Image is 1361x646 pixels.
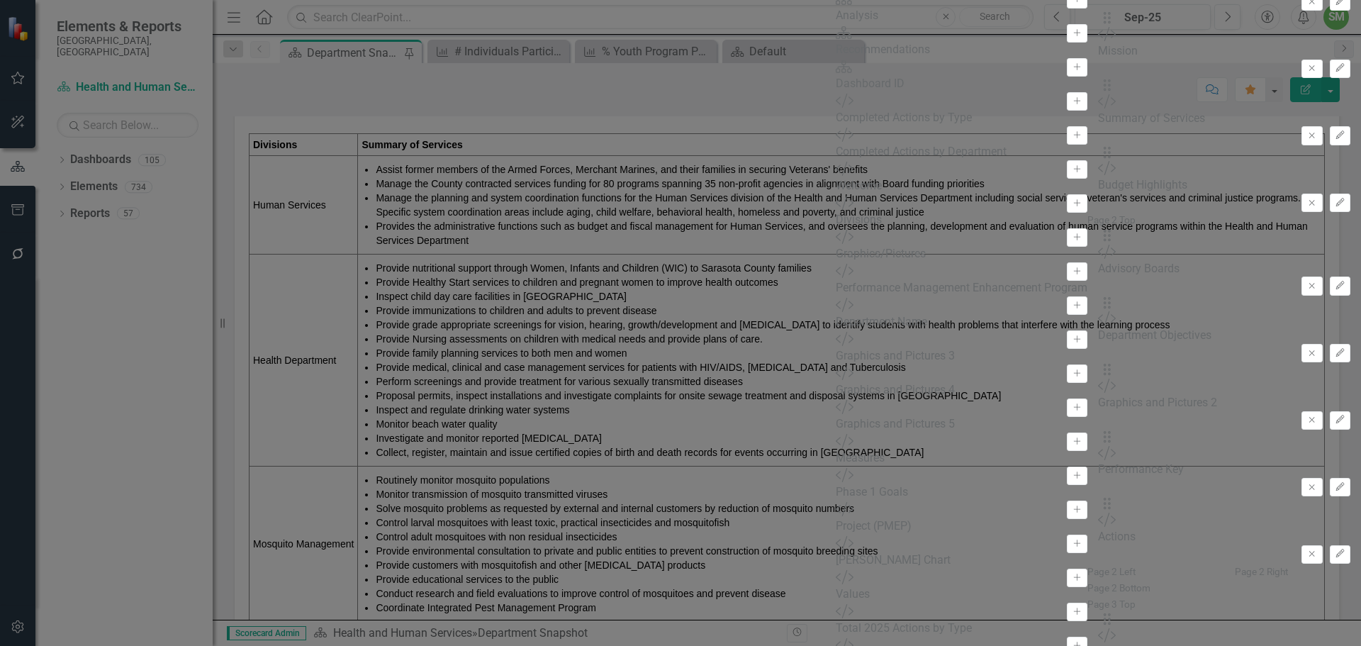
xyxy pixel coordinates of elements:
div: Phase 1 Goals [836,484,1087,501]
div: Department Objectives [1098,328,1350,344]
div: Analysis [836,8,1087,24]
div: Dashboard ID [836,76,1087,92]
div: Department Name [836,314,1087,330]
div: Actions [1098,529,1350,545]
small: Page 2 Bottom [1087,582,1150,594]
div: Advisory Boards [1098,261,1350,277]
div: Completed Actions by Type [836,110,1087,126]
small: Page 2 Right [1235,566,1288,577]
div: Graphics and Pictures 4 [836,382,1087,399]
div: Graphics and Pictures 2 [1098,395,1350,411]
div: [PERSON_NAME] Chart [836,552,1087,569]
div: Recommendations [836,42,1087,58]
div: Values [836,586,1087,603]
div: Summary of Services [1098,111,1350,127]
div: Graphics/Pictures [836,246,1087,262]
div: Performance Management Enhancement Program [836,280,1087,296]
div: Graphics and Pictures 3 [836,348,1087,364]
small: Page 2 Left [1087,566,1136,577]
div: Graphics and Pictures 5 [836,416,1087,433]
small: Page 3 Top [1087,598,1136,610]
div: Mission [1098,43,1350,60]
div: Total 2025 Actions by Type [836,620,1087,637]
div: Performance Key [1098,462,1350,478]
div: Divisions [836,212,1087,228]
div: Completed Actions by Department [836,144,1087,160]
div: Welcome [836,178,1087,194]
small: Page 2 Top [1087,214,1136,225]
div: Project (PMEP) [836,518,1087,535]
div: Measures [836,450,1087,467]
div: Budget Highlights [1098,177,1350,194]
